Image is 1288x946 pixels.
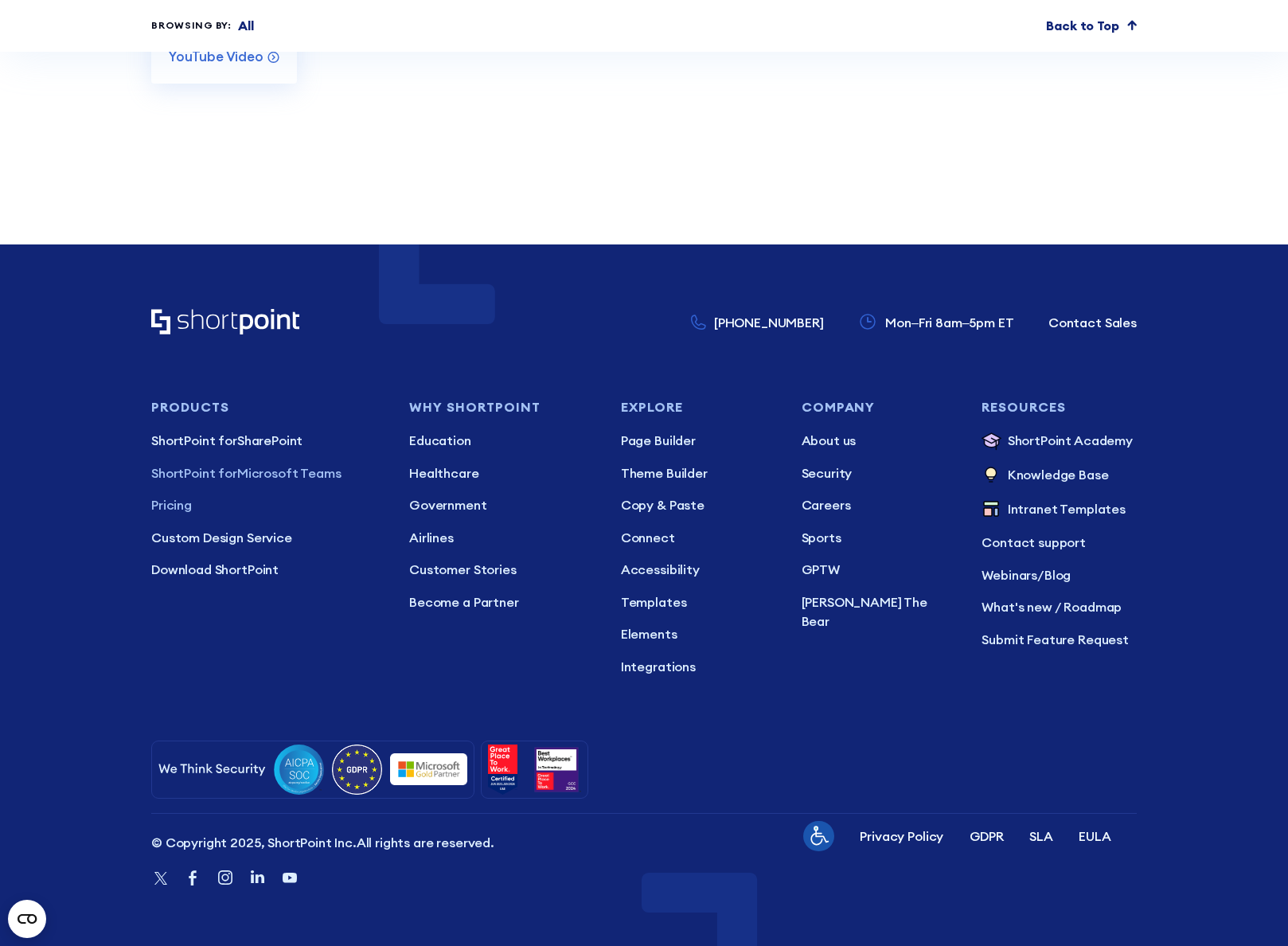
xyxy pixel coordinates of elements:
[802,592,956,631] a: [PERSON_NAME] The Bear
[8,900,46,938] button: Open CMP widget
[982,401,1136,415] h3: Resources
[621,624,775,643] a: Elements
[409,528,595,547] a: Airlines
[151,309,301,337] a: Home
[151,432,237,448] span: ShortPoint for
[151,463,384,483] a: ShortPoint forMicrosoft Teams
[183,868,202,889] a: Facebook
[151,528,384,547] a: Custom Design Service
[621,463,775,483] a: Theme Builder
[280,868,299,889] a: Youtube
[409,592,595,612] a: Become a Partner
[982,465,1136,486] a: Knowledge Base
[621,495,775,514] a: Copy & Paste
[409,431,595,450] a: Education
[621,560,775,579] a: Accessibility
[216,868,235,889] a: Instagram
[691,313,824,332] a: [PHONE_NUMBER]
[621,528,775,547] a: Connect
[621,401,775,415] h3: Explore
[982,499,1136,520] a: Intranet Templates
[621,592,775,612] a: Templates
[1044,567,1071,583] a: Blog
[151,18,232,33] div: Browsing by:
[802,495,956,514] a: Careers
[802,463,956,483] a: Security
[885,313,1013,332] p: Mon–Fri 8am–5pm ET
[1008,465,1109,486] p: Knowledge Base
[248,868,267,889] a: Linkedin
[802,401,956,415] h3: Company
[1048,313,1137,332] a: Contact Sales
[714,313,824,332] p: [PHONE_NUMBER]
[621,431,775,450] a: Page Builder
[409,495,595,514] a: Government
[151,431,384,450] p: SharePoint
[1008,499,1126,520] p: Intranet Templates
[1046,16,1136,35] a: Back to Top
[151,431,384,450] a: ShortPoint forSharePoint
[1079,827,1110,846] a: EULA
[621,657,775,676] a: Integrations
[409,560,595,579] a: Customer Stories
[151,833,494,852] p: All rights are reserved.
[982,567,1037,583] a: Webinars
[409,463,595,483] a: Healthcare
[982,565,1136,584] p: /
[802,528,956,547] a: Sports
[168,48,263,65] p: YouTube Video
[970,827,1004,846] a: GDPR
[1029,827,1053,846] a: SLA
[982,431,1136,451] a: ShortPoint Academy
[1008,431,1133,451] p: ShortPoint Academy
[151,465,237,481] span: ShortPoint for
[151,401,384,415] h3: Products
[151,463,384,483] p: Microsoft Teams
[982,630,1136,649] a: Submit Feature Request
[802,431,956,450] p: About us
[151,495,384,514] a: Pricing
[982,597,1136,616] a: What's new / Roadmap
[802,560,956,579] a: GPTW
[860,827,943,846] a: Privacy Policy
[151,560,384,579] a: Download ShortPoint
[238,16,254,35] p: All
[409,401,595,415] h3: Why Shortpoint
[1046,16,1118,35] p: Back to Top
[151,835,357,850] span: © Copyright 2025, ShortPoint Inc.
[151,869,170,889] a: Twitter
[1208,870,1288,946] iframe: Chat Widget
[982,533,1136,552] a: Contact support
